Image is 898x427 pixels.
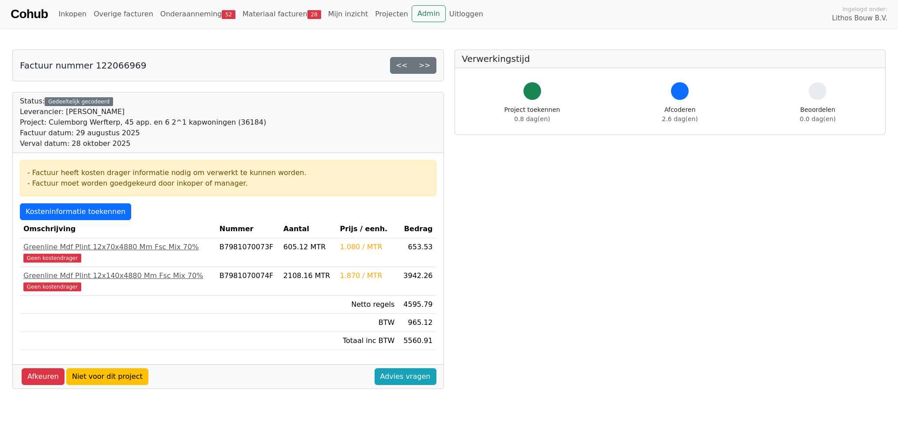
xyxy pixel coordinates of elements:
[45,97,113,106] div: Gedeeltelijk gecodeerd
[336,220,398,238] th: Prijs / eenh.
[336,296,398,314] td: Netto regels
[462,53,879,64] h5: Verwerkingstijd
[222,10,235,19] span: 52
[23,242,212,252] div: Greenline Mdf Plint 12x70x4880 Mm Fsc Mix 70%
[284,271,333,281] div: 2108.16 MTR
[398,314,436,332] td: 965.12
[446,5,487,23] a: Uitloggen
[280,220,337,238] th: Aantal
[340,242,394,252] div: 1.080 / MTR
[398,332,436,350] td: 5560.91
[23,282,81,291] span: Geen kostendrager
[398,220,436,238] th: Bedrag
[90,5,157,23] a: Overige facturen
[514,115,550,122] span: 0.8 dag(en)
[375,368,436,385] a: Advies vragen
[336,332,398,350] td: Totaal inc BTW
[842,5,887,13] span: Ingelogd onder:
[23,271,212,281] div: Greenline Mdf Plint 12x140x4880 Mm Fsc Mix 70%
[27,178,429,189] div: - Factuur moet worden goedgekeurd door inkoper of manager.
[390,57,413,74] a: <<
[239,5,325,23] a: Materiaal facturen28
[20,128,266,138] div: Factuur datum: 29 augustus 2025
[20,96,266,149] div: Status:
[20,117,266,128] div: Project: Culemborg Werfterp, 45 app. en 6 2^1 kapwoningen (36184)
[325,5,372,23] a: Mijn inzicht
[23,271,212,292] a: Greenline Mdf Plint 12x140x4880 Mm Fsc Mix 70%Geen kostendrager
[336,314,398,332] td: BTW
[832,13,887,23] span: Lithos Bouw B.V.
[20,60,146,71] h5: Factuur nummer 122066969
[216,220,280,238] th: Nummer
[20,138,266,149] div: Verval datum: 28 oktober 2025
[11,4,48,25] a: Cohub
[413,57,436,74] a: >>
[662,115,698,122] span: 2.6 dag(en)
[216,267,280,296] td: B7981070074F
[662,105,698,124] div: Afcoderen
[23,254,81,263] span: Geen kostendrager
[27,168,429,178] div: - Factuur heeft kosten drager informatie nodig om verwerkt te kunnen worden.
[398,238,436,267] td: 653.53
[55,5,90,23] a: Inkopen
[20,220,216,238] th: Omschrijving
[216,238,280,267] td: B7981070073F
[284,242,333,252] div: 605.12 MTR
[398,296,436,314] td: 4595.79
[23,242,212,263] a: Greenline Mdf Plint 12x70x4880 Mm Fsc Mix 70%Geen kostendrager
[66,368,148,385] a: Niet voor dit project
[307,10,321,19] span: 28
[157,5,239,23] a: Onderaanneming52
[22,368,64,385] a: Afkeuren
[800,115,836,122] span: 0.0 dag(en)
[20,107,266,117] div: Leverancier: [PERSON_NAME]
[371,5,412,23] a: Projecten
[398,267,436,296] td: 3942.26
[340,271,394,281] div: 1.870 / MTR
[412,5,446,22] a: Admin
[504,105,560,124] div: Project toekennen
[20,203,131,220] a: Kosteninformatie toekennen
[800,105,836,124] div: Beoordelen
